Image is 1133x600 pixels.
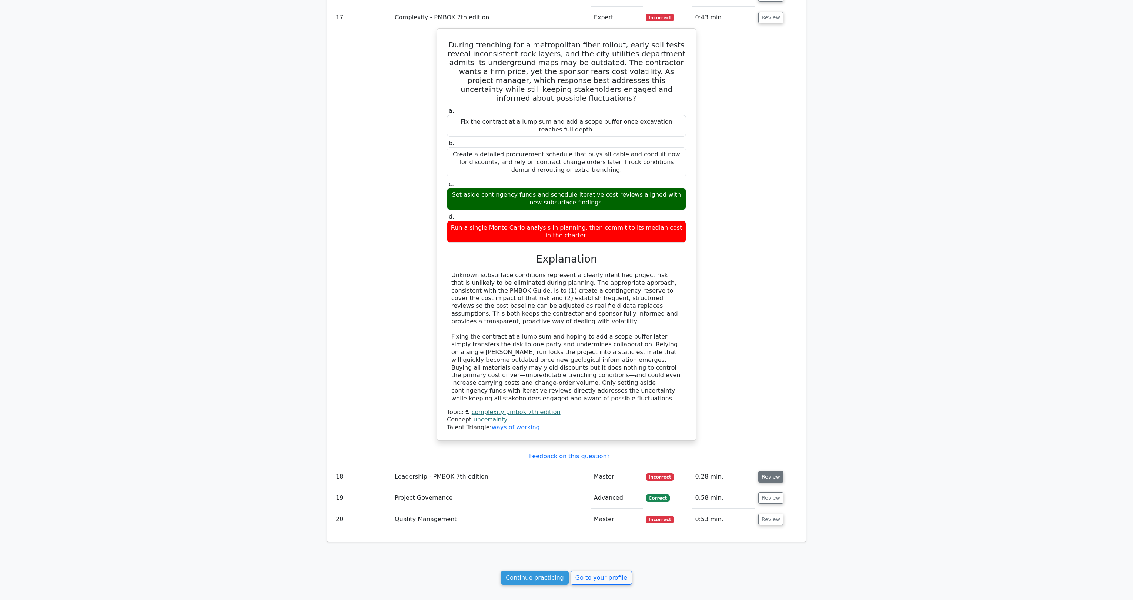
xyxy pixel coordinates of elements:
[446,40,687,103] h5: During trenching for a metropolitan fiber rollout, early soil tests reveal inconsistent rock laye...
[571,571,632,585] a: Go to your profile
[646,14,674,21] span: Incorrect
[333,487,392,509] td: 19
[392,487,591,509] td: Project Governance
[646,473,674,481] span: Incorrect
[501,571,569,585] a: Continue practicing
[447,147,686,177] div: Create a detailed procurement schedule that buys all cable and conduit now for discounts, and rel...
[392,509,591,530] td: Quality Management
[692,466,755,487] td: 0:28 min.
[646,516,674,523] span: Incorrect
[692,7,755,28] td: 0:43 min.
[333,7,392,28] td: 17
[447,221,686,243] div: Run a single Monte Carlo analysis in planning, then commit to its median cost in the charter.
[492,424,540,431] a: ways of working
[529,453,610,460] a: Feedback on this question?
[447,188,686,210] div: Set aside contingency funds and schedule iterative cost reviews aligned with new subsurface findi...
[392,7,591,28] td: Complexity - PMBOK 7th edition
[472,409,561,416] a: complexity pmbok 7th edition
[449,140,454,147] span: b.
[758,471,783,483] button: Review
[591,509,643,530] td: Master
[758,492,783,504] button: Review
[392,466,591,487] td: Leadership - PMBOK 7th edition
[692,487,755,509] td: 0:58 min.
[449,213,454,220] span: d.
[474,416,508,423] a: uncertainty
[451,271,682,403] div: Unknown subsurface conditions represent a clearly identified project risk that is unlikely to be ...
[591,7,643,28] td: Expert
[758,12,783,23] button: Review
[449,180,454,187] span: c.
[447,416,686,424] div: Concept:
[447,409,686,416] div: Topic:
[449,107,454,114] span: a.
[333,509,392,530] td: 20
[451,253,682,266] h3: Explanation
[591,487,643,509] td: Advanced
[591,466,643,487] td: Master
[333,466,392,487] td: 18
[646,494,670,502] span: Correct
[758,514,783,525] button: Review
[447,409,686,431] div: Talent Triangle:
[447,115,686,137] div: Fix the contract at a lump sum and add a scope buffer once excavation reaches full depth.
[692,509,755,530] td: 0:53 min.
